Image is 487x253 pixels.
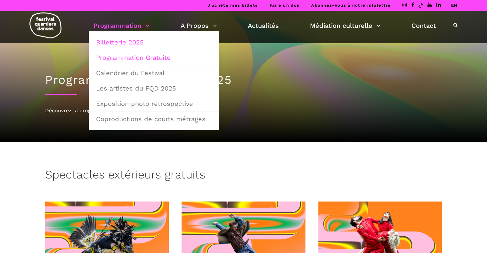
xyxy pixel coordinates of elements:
h1: Programmation gratuite 2025 [45,73,442,87]
a: Programmation Gratuite [92,50,215,65]
a: Médiation culturelle [310,20,381,31]
div: Découvrez la programmation 2025 du Festival Quartiers Danses ! [45,107,442,115]
a: EN [451,3,458,8]
a: Actualités [248,20,279,31]
a: Abonnez-vous à notre infolettre [311,3,391,8]
a: A Propos [181,20,217,31]
a: Faire un don [269,3,300,8]
img: logo-fqd-med [29,12,61,38]
a: Calendrier du Festival [92,66,215,80]
a: Exposition photo rétrospective [92,96,215,111]
a: Les artistes du FQD 2025 [92,81,215,96]
h3: Spectacles extérieurs gratuits [45,168,205,184]
a: J’achète mes billets [207,3,258,8]
a: Programmation [93,20,150,31]
a: Contact [411,20,436,31]
a: Billetterie 2025 [92,35,215,50]
a: Coproductions de courts métrages [92,112,215,126]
